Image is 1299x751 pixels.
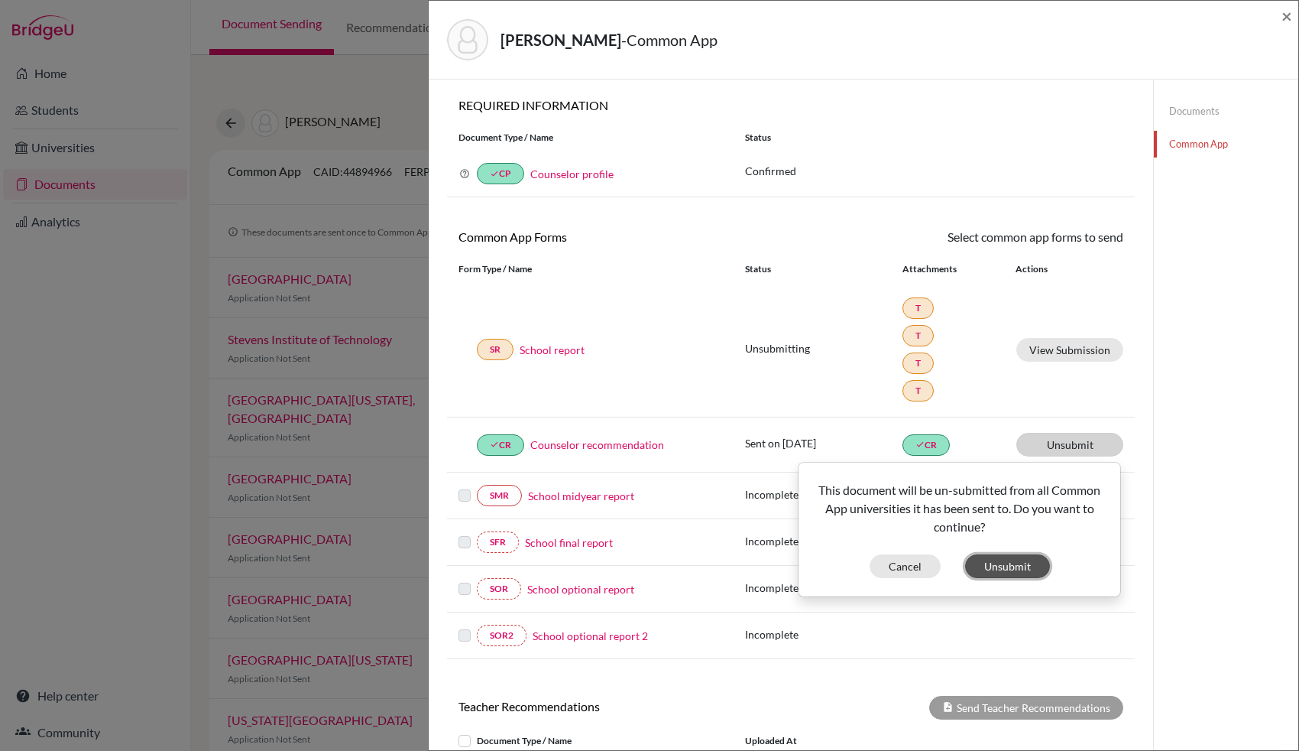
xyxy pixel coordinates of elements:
a: SR [477,339,513,360]
h6: Common App Forms [447,229,791,244]
a: Documents [1154,98,1298,125]
span: - Common App [621,31,718,49]
p: Incomplete [745,580,902,596]
a: SOR2 [477,625,526,646]
div: Document Type / Name [447,131,734,145]
a: doneCR [902,434,950,456]
a: doneCR [477,434,524,456]
p: Sent on [DATE] [745,435,902,451]
a: SOR [477,578,521,600]
i: done [490,440,499,449]
a: Unsubmit [1016,433,1123,457]
p: Unsubmitting [745,340,902,356]
a: Counselor profile [530,167,614,180]
a: School optional report [527,581,634,597]
div: Status [745,262,902,276]
div: Status [734,131,1135,145]
div: Attachments [902,262,997,276]
a: doneCP [477,163,524,184]
div: Actions [997,262,1092,276]
span: × [1281,5,1292,27]
div: Send Teacher Recommendations [929,696,1123,720]
a: Common App [1154,131,1298,158]
button: Cancel [870,554,941,578]
p: This document will be un-submitted from all Common App universities it has been sent to. Do you w... [811,481,1108,536]
strong: [PERSON_NAME] [500,31,621,49]
div: Uploaded at [734,732,963,750]
a: T [902,297,934,319]
a: School midyear report [528,488,634,504]
div: Form Type / Name [447,262,734,276]
p: Incomplete [745,533,902,549]
i: done [490,169,499,178]
a: School final report [525,535,613,551]
a: School report [520,342,585,358]
p: Incomplete [745,626,902,642]
div: Select common app forms to send [791,228,1135,246]
button: Unsubmit [965,554,1050,578]
a: T [902,380,934,402]
a: School optional report 2 [533,628,648,644]
a: T [902,353,934,374]
p: Incomplete [745,486,902,502]
a: Counselor recommendation [530,437,664,453]
a: T [902,325,934,346]
p: Confirmed [745,163,1123,179]
a: SFR [477,532,519,553]
div: Document Type / Name [447,732,734,750]
button: Close [1281,7,1292,25]
button: View Submission [1016,338,1123,362]
h6: REQUIRED INFORMATION [447,98,1135,112]
h6: Teacher Recommendations [447,699,791,714]
a: SMR [477,485,522,506]
i: done [915,440,925,449]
